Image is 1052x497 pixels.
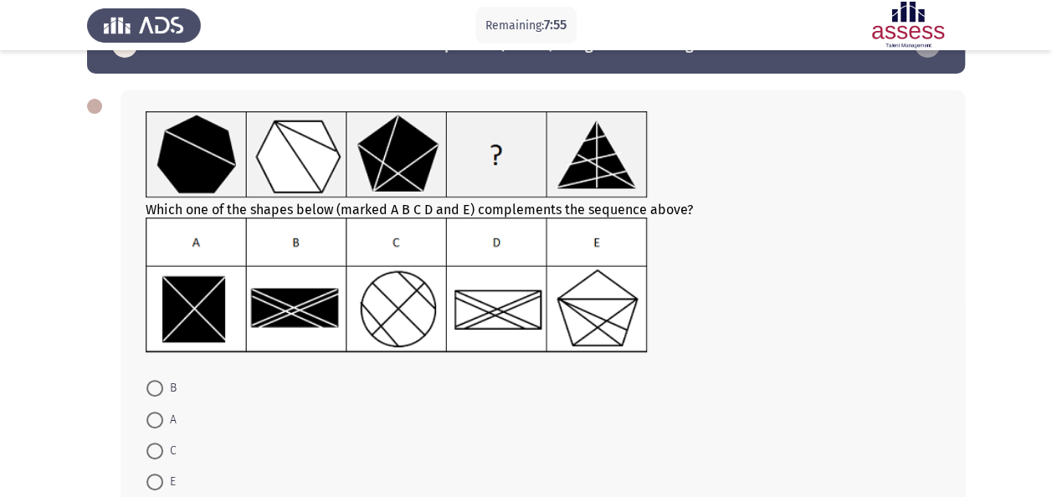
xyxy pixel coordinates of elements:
[851,2,965,49] img: Assessment logo of ASSESS Focus 4 Module Assessment (EN/AR) (Basic - IB)
[163,441,177,461] span: C
[485,15,567,36] p: Remaining:
[544,17,567,33] span: 7:55
[146,111,648,198] img: UkFYYl8wMDFfQS5wbmcxNjkxMjI3NjExNTgy.png
[163,472,176,492] span: E
[163,378,177,398] span: B
[87,2,201,49] img: Assess Talent Management logo
[146,111,940,356] div: Which one of the shapes below (marked A B C D and E) complements the sequence above?
[146,218,648,353] img: UkFYYl8wMDFfQi5wbmcxNjkxMjI3NTEyMjk4.png
[163,410,177,430] span: A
